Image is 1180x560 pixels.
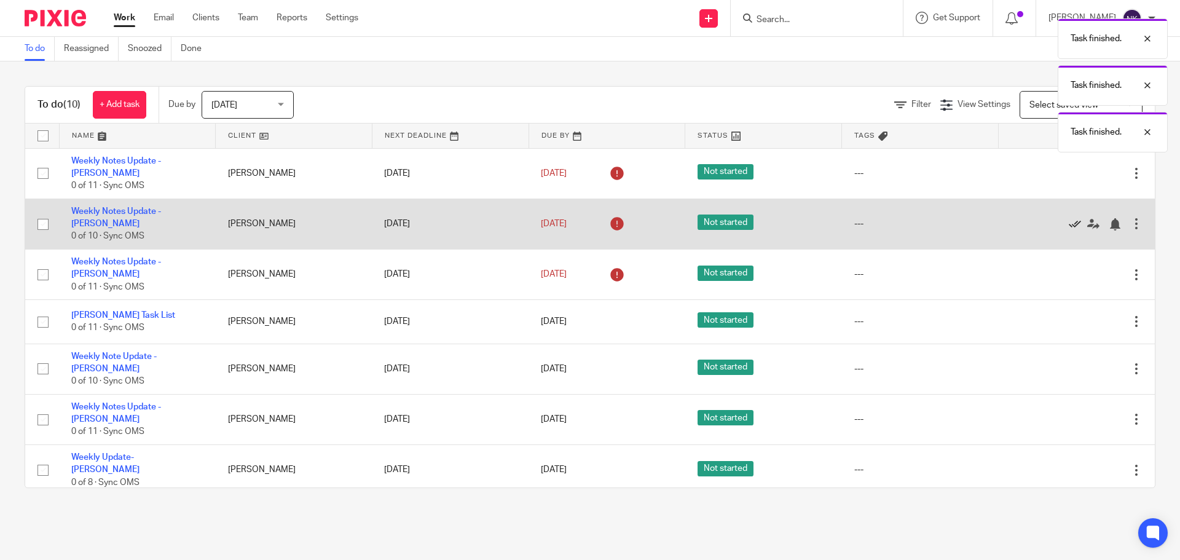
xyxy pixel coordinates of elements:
[211,101,237,109] span: [DATE]
[541,270,567,278] span: [DATE]
[372,300,529,344] td: [DATE]
[238,12,258,24] a: Team
[71,403,161,424] a: Weekly Notes Update - [PERSON_NAME]
[71,232,144,241] span: 0 of 10 · Sync OMS
[93,91,146,119] a: + Add task
[25,10,86,26] img: Pixie
[541,415,567,424] span: [DATE]
[1071,33,1122,45] p: Task finished.
[216,444,372,495] td: [PERSON_NAME]
[1071,79,1122,92] p: Task finished.
[71,258,161,278] a: Weekly Notes Update - [PERSON_NAME]
[698,215,753,230] span: Not started
[154,12,174,24] a: Email
[372,249,529,299] td: [DATE]
[181,37,211,61] a: Done
[216,344,372,394] td: [PERSON_NAME]
[168,98,195,111] p: Due by
[541,219,567,228] span: [DATE]
[64,37,119,61] a: Reassigned
[1122,9,1142,28] img: svg%3E
[71,352,157,373] a: Weekly Note Update - [PERSON_NAME]
[1069,218,1087,230] a: Mark as done
[71,478,140,487] span: 0 of 8 · Sync OMS
[37,98,81,111] h1: To do
[854,268,986,280] div: ---
[63,100,81,109] span: (10)
[698,360,753,375] span: Not started
[541,465,567,474] span: [DATE]
[277,12,307,24] a: Reports
[114,12,135,24] a: Work
[541,365,567,373] span: [DATE]
[71,283,144,291] span: 0 of 11 · Sync OMS
[71,207,161,228] a: Weekly Notes Update - [PERSON_NAME]
[541,317,567,326] span: [DATE]
[71,323,144,332] span: 0 of 11 · Sync OMS
[854,315,986,328] div: ---
[192,12,219,24] a: Clients
[698,410,753,425] span: Not started
[326,12,358,24] a: Settings
[698,266,753,281] span: Not started
[372,199,529,249] td: [DATE]
[372,344,529,394] td: [DATE]
[1071,126,1122,138] p: Task finished.
[216,394,372,444] td: [PERSON_NAME]
[854,218,986,230] div: ---
[216,199,372,249] td: [PERSON_NAME]
[698,461,753,476] span: Not started
[216,148,372,199] td: [PERSON_NAME]
[128,37,171,61] a: Snoozed
[372,394,529,444] td: [DATE]
[854,413,986,425] div: ---
[216,249,372,299] td: [PERSON_NAME]
[71,311,175,320] a: [PERSON_NAME] Task List
[71,377,144,385] span: 0 of 10 · Sync OMS
[372,148,529,199] td: [DATE]
[71,428,144,436] span: 0 of 11 · Sync OMS
[216,300,372,344] td: [PERSON_NAME]
[854,167,986,179] div: ---
[71,157,161,178] a: Weekly Notes Update - [PERSON_NAME]
[854,363,986,375] div: ---
[541,169,567,178] span: [DATE]
[71,181,144,190] span: 0 of 11 · Sync OMS
[25,37,55,61] a: To do
[698,164,753,179] span: Not started
[854,463,986,476] div: ---
[698,312,753,328] span: Not started
[71,453,140,474] a: Weekly Update- [PERSON_NAME]
[372,444,529,495] td: [DATE]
